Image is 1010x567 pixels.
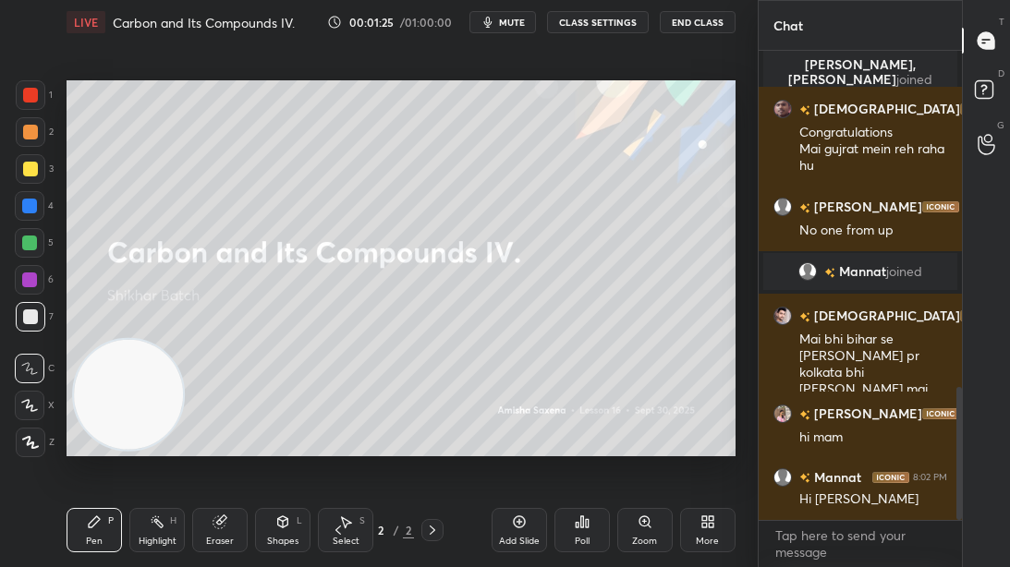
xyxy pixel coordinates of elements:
div: L [297,516,302,525]
div: 6 [15,265,54,295]
div: 8:02 PM [913,472,947,483]
div: hi mam [799,428,947,447]
div: Z [16,428,55,457]
img: iconic-dark.1390631f.png [922,408,959,419]
p: T [999,15,1004,29]
div: Shapes [267,537,298,546]
h6: [PERSON_NAME] [810,198,922,217]
img: default.png [773,198,792,216]
h6: [PERSON_NAME] [810,404,922,424]
div: Mai bhi bihar se [PERSON_NAME] pr kolkata bhi [PERSON_NAME] mai [GEOGRAPHIC_DATA] me rahta h! [799,331,947,432]
p: G [997,118,1004,132]
h6: [DEMOGRAPHIC_DATA] [810,100,960,119]
img: iconic-dark.1390631f.png [922,201,959,212]
div: Hi [PERSON_NAME] [799,490,947,509]
div: Add Slide [499,537,540,546]
p: [PERSON_NAME], [PERSON_NAME] [774,57,946,87]
img: ecdb62aaac184653a125a88583c3cb5b.jpg [773,307,792,325]
img: default.png [773,468,792,487]
img: no-rating-badge.077c3623.svg [799,312,810,322]
button: CLASS SETTINGS [547,11,649,33]
div: grid [759,51,962,521]
h6: [DEMOGRAPHIC_DATA] [810,307,960,326]
div: Eraser [206,537,234,546]
img: no-rating-badge.077c3623.svg [799,473,810,483]
img: no-rating-badge.077c3623.svg [799,410,810,420]
div: P [108,516,114,525]
span: joined [886,264,922,279]
img: 56929b152c2d4a939beb6cd7cc3727ee.jpg [773,100,792,118]
div: / [394,525,399,536]
div: C [15,354,55,383]
p: Chat [759,1,818,50]
div: 7 [16,302,54,332]
div: No one from up [799,222,947,240]
span: mute [499,16,525,29]
button: End Class [660,11,736,33]
p: D [998,66,1004,80]
span: joined [896,70,932,88]
div: Congratulations Mai gujrat mein reh raha hu [799,124,947,175]
div: 2 [16,117,54,147]
h6: Mannat [810,467,861,487]
div: Zoom [632,537,657,546]
span: Mannat [839,264,886,279]
div: Poll [575,537,590,546]
div: H [170,516,176,525]
div: 2 [403,522,414,538]
h4: Carbon and Its Compounds IV. [113,14,295,31]
div: Select [333,537,359,546]
img: default.png [798,262,817,281]
div: 2 [371,525,390,536]
div: Pen [86,537,103,546]
div: X [15,391,55,420]
div: S [359,516,365,525]
button: mute [469,11,536,33]
div: Highlight [139,537,176,546]
div: 5 [15,228,54,258]
img: no-rating-badge.077c3623.svg [824,268,835,278]
div: More [696,537,719,546]
img: no-rating-badge.077c3623.svg [799,105,810,115]
img: iconic-dark.1390631f.png [872,472,909,483]
div: 4 [15,191,54,221]
div: 1 [16,80,53,110]
img: b6f185db8faf4abf8f8e9a49aa88747f.jpg [773,404,792,423]
div: 3 [16,154,54,184]
img: no-rating-badge.077c3623.svg [799,203,810,213]
div: LIVE [67,11,105,33]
